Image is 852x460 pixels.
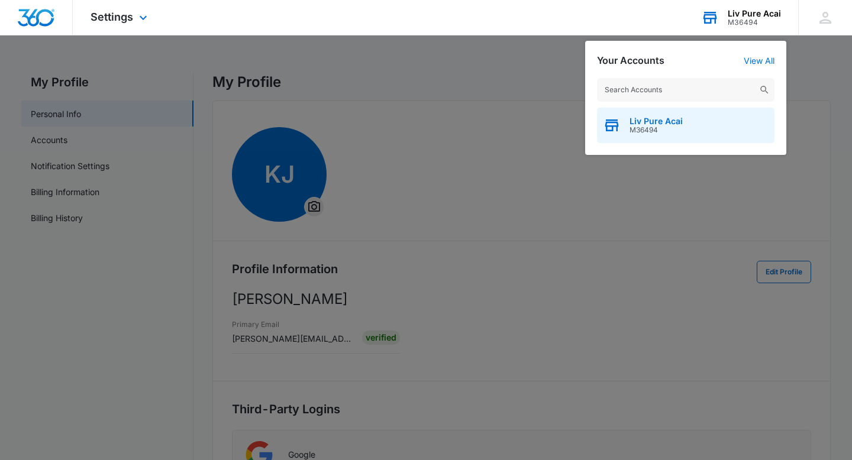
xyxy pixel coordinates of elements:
div: account id [728,18,781,27]
span: Settings [91,11,133,23]
span: Liv Pure Acai [630,116,683,126]
input: Search Accounts [597,78,774,102]
h2: Your Accounts [597,55,664,66]
button: Liv Pure AcaiM36494 [597,108,774,143]
div: account name [728,9,781,18]
span: M36494 [630,126,683,134]
a: View All [744,56,774,66]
